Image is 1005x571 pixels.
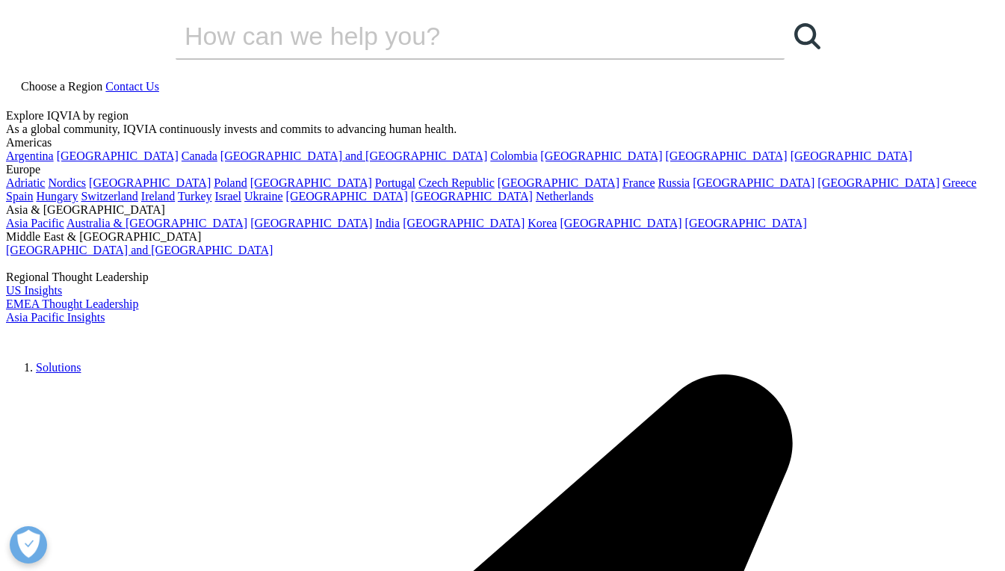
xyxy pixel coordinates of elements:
[57,149,179,162] a: [GEOGRAPHIC_DATA]
[21,80,102,93] span: Choose a Region
[105,80,159,93] a: Contact Us
[490,149,537,162] a: Colombia
[10,526,47,564] button: Open Preferences
[6,311,105,324] a: Asia Pacific Insights
[286,190,408,203] a: [GEOGRAPHIC_DATA]
[6,284,62,297] a: US Insights
[6,217,64,229] a: Asia Pacific
[536,190,593,203] a: Netherlands
[6,136,999,149] div: Americas
[214,176,247,189] a: Poland
[622,176,655,189] a: France
[6,163,999,176] div: Europe
[817,176,939,189] a: [GEOGRAPHIC_DATA]
[89,176,211,189] a: [GEOGRAPHIC_DATA]
[666,149,788,162] a: [GEOGRAPHIC_DATA]
[791,149,912,162] a: [GEOGRAPHIC_DATA]
[658,176,690,189] a: Russia
[6,244,273,256] a: [GEOGRAPHIC_DATA] and [GEOGRAPHIC_DATA]
[6,190,33,203] a: Spain
[498,176,619,189] a: [GEOGRAPHIC_DATA]
[182,149,217,162] a: Canada
[6,324,126,346] img: IQVIA Healthcare Information Technology and Pharma Clinical Research Company
[178,190,212,203] a: Turkey
[6,271,999,284] div: Regional Thought Leadership
[250,217,372,229] a: [GEOGRAPHIC_DATA]
[785,13,829,58] a: Search
[942,176,976,189] a: Greece
[141,190,175,203] a: Ireland
[403,217,525,229] a: [GEOGRAPHIC_DATA]
[81,190,137,203] a: Switzerland
[794,23,820,49] svg: Search
[6,109,999,123] div: Explore IQVIA by region
[6,230,999,244] div: Middle East & [GEOGRAPHIC_DATA]
[67,217,247,229] a: Australia & [GEOGRAPHIC_DATA]
[685,217,807,229] a: [GEOGRAPHIC_DATA]
[250,176,372,189] a: [GEOGRAPHIC_DATA]
[693,176,814,189] a: [GEOGRAPHIC_DATA]
[375,217,400,229] a: India
[418,176,495,189] a: Czech Republic
[6,176,45,189] a: Adriatic
[375,176,415,189] a: Portugal
[220,149,487,162] a: [GEOGRAPHIC_DATA] and [GEOGRAPHIC_DATA]
[244,190,283,203] a: Ukraine
[6,149,54,162] a: Argentina
[6,297,138,310] a: EMEA Thought Leadership
[176,13,742,58] input: Search
[215,190,242,203] a: Israel
[6,123,999,136] div: As a global community, IQVIA continuously invests and commits to advancing human health.
[411,190,533,203] a: [GEOGRAPHIC_DATA]
[528,217,557,229] a: Korea
[48,176,86,189] a: Nordics
[6,203,999,217] div: Asia & [GEOGRAPHIC_DATA]
[540,149,662,162] a: [GEOGRAPHIC_DATA]
[36,361,81,374] a: Solutions
[560,217,681,229] a: [GEOGRAPHIC_DATA]
[36,190,78,203] a: Hungary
